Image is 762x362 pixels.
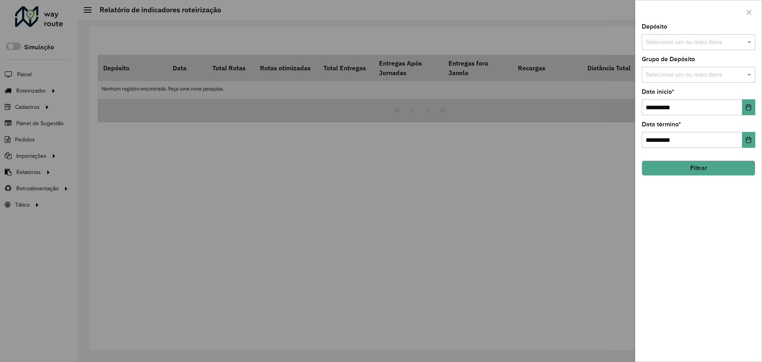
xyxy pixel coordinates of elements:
label: Grupo de Depósito [642,54,695,64]
button: Filtrar [642,161,755,176]
label: Depósito [642,22,667,31]
button: Choose Date [742,99,755,115]
button: Choose Date [742,132,755,148]
label: Data início [642,87,674,97]
label: Data término [642,120,681,129]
